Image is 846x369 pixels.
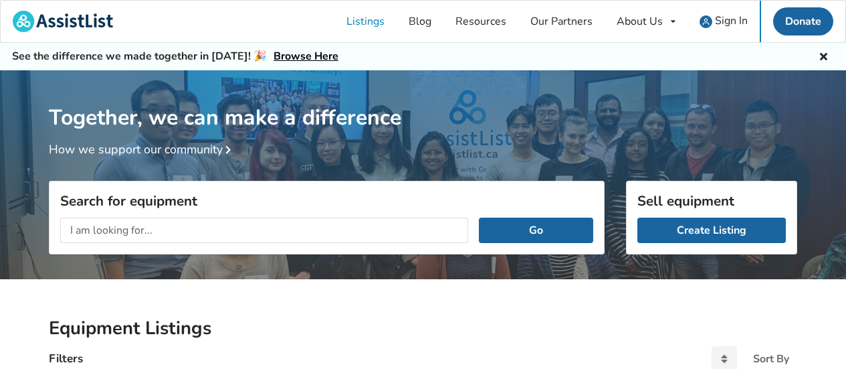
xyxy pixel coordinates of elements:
h3: Sell equipment [637,192,786,210]
img: assistlist-logo [13,11,113,32]
a: How we support our community [49,141,236,157]
a: Donate [773,7,833,35]
h1: Together, we can make a difference [49,70,797,131]
img: user icon [700,15,712,28]
a: Blog [397,1,443,42]
button: Go [479,218,593,243]
a: Create Listing [637,218,786,243]
a: Resources [443,1,518,42]
h2: Equipment Listings [49,317,797,340]
h5: See the difference we made together in [DATE]! 🎉 [12,50,338,64]
a: Listings [334,1,397,42]
h3: Search for equipment [60,192,593,210]
input: I am looking for... [60,218,468,243]
a: user icon Sign In [688,1,760,42]
div: About Us [617,16,663,27]
div: Sort By [753,354,789,364]
h4: Filters [49,351,83,366]
span: Sign In [715,13,748,28]
a: Our Partners [518,1,605,42]
a: Browse Here [274,49,338,64]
